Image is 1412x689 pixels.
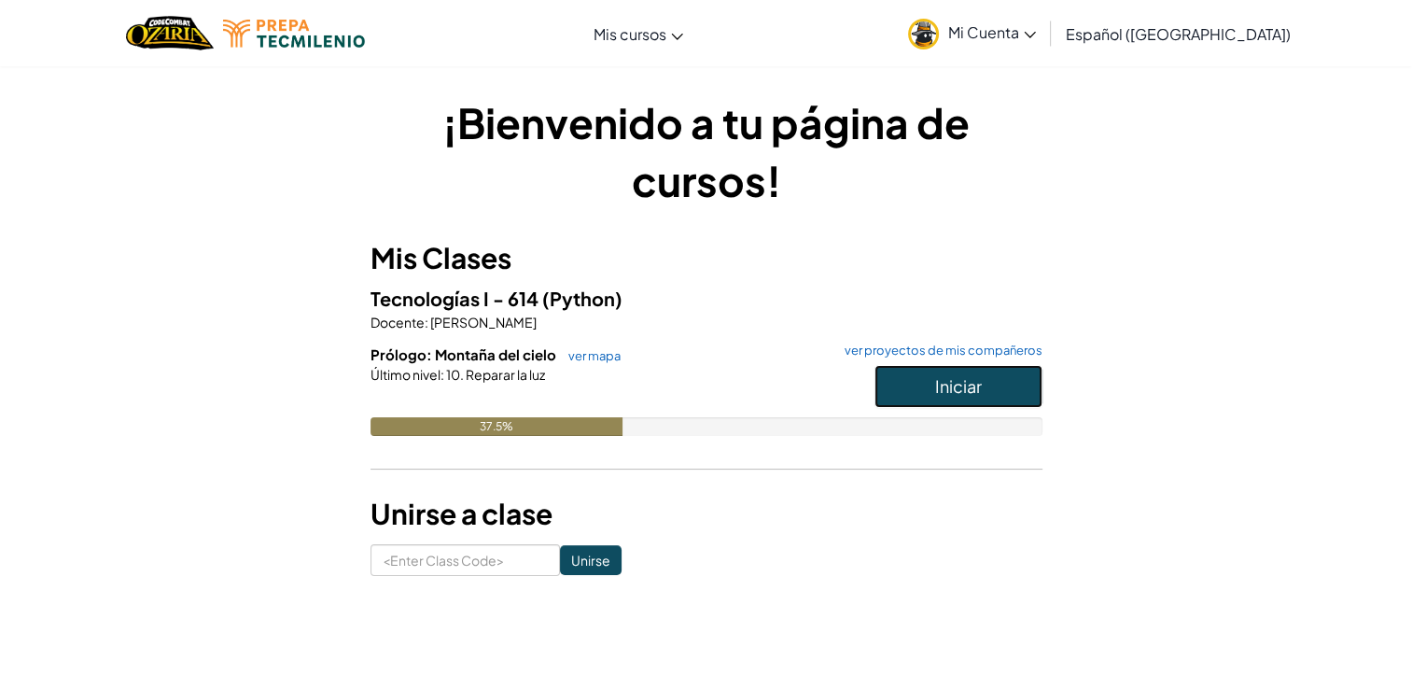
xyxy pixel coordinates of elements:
[464,366,545,383] span: Reparar la luz
[425,314,428,330] span: :
[370,417,622,436] div: 37.5%
[1056,8,1300,59] a: Español ([GEOGRAPHIC_DATA])
[370,544,560,576] input: <Enter Class Code>
[584,8,692,59] a: Mis cursos
[370,287,542,310] span: Tecnologías I - 614
[370,345,559,363] span: Prólogo: Montaña del cielo
[370,366,440,383] span: Último nivel
[835,344,1042,357] a: ver proyectos de mis compañeros
[560,545,622,575] input: Unirse
[440,366,444,383] span: :
[370,314,425,330] span: Docente
[428,314,537,330] span: [PERSON_NAME]
[1066,24,1291,44] span: Español ([GEOGRAPHIC_DATA])
[542,287,622,310] span: (Python)
[370,493,1042,535] h3: Unirse a clase
[948,22,1036,42] span: Mi Cuenta
[935,375,982,397] span: Iniciar
[444,366,464,383] span: 10.
[126,14,213,52] img: Home
[559,348,621,363] a: ver mapa
[370,237,1042,279] h3: Mis Clases
[594,24,666,44] span: Mis cursos
[908,19,939,49] img: avatar
[126,14,213,52] a: Ozaria by CodeCombat logo
[874,365,1042,408] button: Iniciar
[899,4,1045,63] a: Mi Cuenta
[370,93,1042,209] h1: ¡Bienvenido a tu página de cursos!
[223,20,365,48] img: Tecmilenio logo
